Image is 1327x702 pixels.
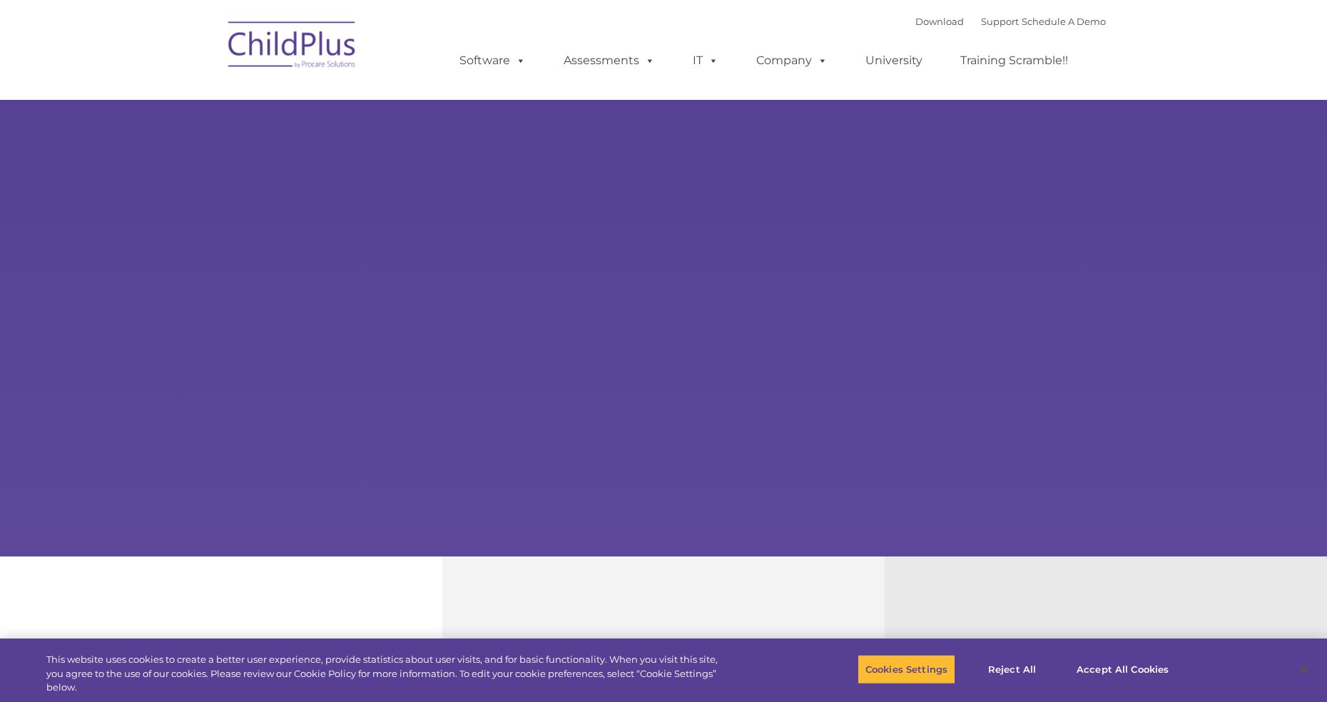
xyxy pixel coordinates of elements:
a: Training Scramble!! [946,46,1082,75]
a: Software [445,46,540,75]
button: Close [1288,653,1320,685]
a: University [851,46,937,75]
button: Reject All [967,654,1057,684]
a: Download [915,16,964,27]
font: | [915,16,1106,27]
a: Support [981,16,1019,27]
a: Company [742,46,842,75]
a: Schedule A Demo [1022,16,1106,27]
a: IT [678,46,733,75]
div: This website uses cookies to create a better user experience, provide statistics about user visit... [46,653,730,695]
a: Assessments [549,46,669,75]
img: ChildPlus by Procare Solutions [221,11,364,83]
button: Accept All Cookies [1069,654,1176,684]
button: Cookies Settings [858,654,955,684]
